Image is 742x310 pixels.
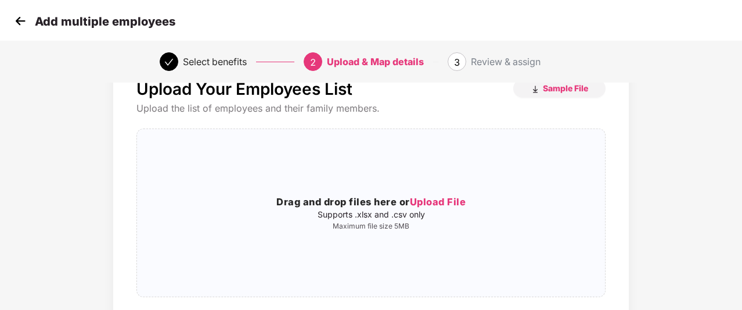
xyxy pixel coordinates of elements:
p: Maximum file size 5MB [137,222,605,231]
span: 3 [454,56,460,68]
p: Upload Your Employees List [136,79,352,99]
img: download_icon [531,85,540,94]
div: Upload & Map details [327,52,424,71]
p: Supports .xlsx and .csv only [137,210,605,219]
span: Drag and drop files here orUpload FileSupports .xlsx and .csv onlyMaximum file size 5MB [137,129,605,297]
span: 2 [310,56,316,68]
div: Upload the list of employees and their family members. [136,102,606,115]
span: Upload File [410,196,466,208]
div: Review & assign [471,52,541,71]
img: svg+xml;base64,PHN2ZyB4bWxucz0iaHR0cDovL3d3dy53My5vcmcvMjAwMC9zdmciIHdpZHRoPSIzMCIgaGVpZ2h0PSIzMC... [12,12,29,30]
p: Add multiple employees [35,15,175,28]
span: Sample File [543,83,588,94]
span: check [164,58,174,67]
div: Select benefits [183,52,247,71]
h3: Drag and drop files here or [137,195,605,210]
button: Sample File [513,79,606,98]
